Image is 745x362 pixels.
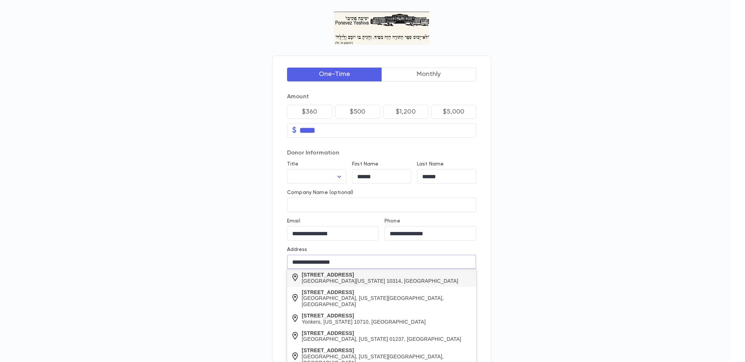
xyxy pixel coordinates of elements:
[385,218,400,224] label: Phone
[417,161,444,167] label: Last Name
[302,295,472,308] div: [GEOGRAPHIC_DATA], [US_STATE][GEOGRAPHIC_DATA], [GEOGRAPHIC_DATA]
[334,12,430,45] img: Logo
[302,108,317,115] p: $360
[302,313,425,319] div: [STREET_ADDRESS]
[302,336,461,342] div: [GEOGRAPHIC_DATA], [US_STATE] 01237, [GEOGRAPHIC_DATA]
[443,108,464,115] p: $5,000
[287,68,382,81] button: One-Time
[396,108,416,115] p: $1,200
[287,161,298,167] label: Title
[302,278,458,284] div: [GEOGRAPHIC_DATA][US_STATE] 10314, [GEOGRAPHIC_DATA]
[287,247,307,252] label: Address
[287,105,332,119] button: $360
[302,330,461,336] div: [STREET_ADDRESS]
[287,93,476,100] p: Amount
[292,127,297,134] p: $
[352,161,378,167] label: First Name
[383,105,428,119] button: $1,200
[382,68,477,81] button: Monthly
[287,190,353,195] label: Company Name (optional)
[431,105,477,119] button: $5,000
[302,319,425,325] div: Yonkers, [US_STATE] 10710, [GEOGRAPHIC_DATA]
[335,105,381,119] button: $500
[302,347,472,354] div: [STREET_ADDRESS]
[350,108,366,115] p: $500
[302,272,458,278] div: [STREET_ADDRESS]
[287,149,476,157] p: Donor Information
[287,218,300,224] label: Email
[287,169,346,184] div: ​
[302,289,472,296] div: [STREET_ADDRESS]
